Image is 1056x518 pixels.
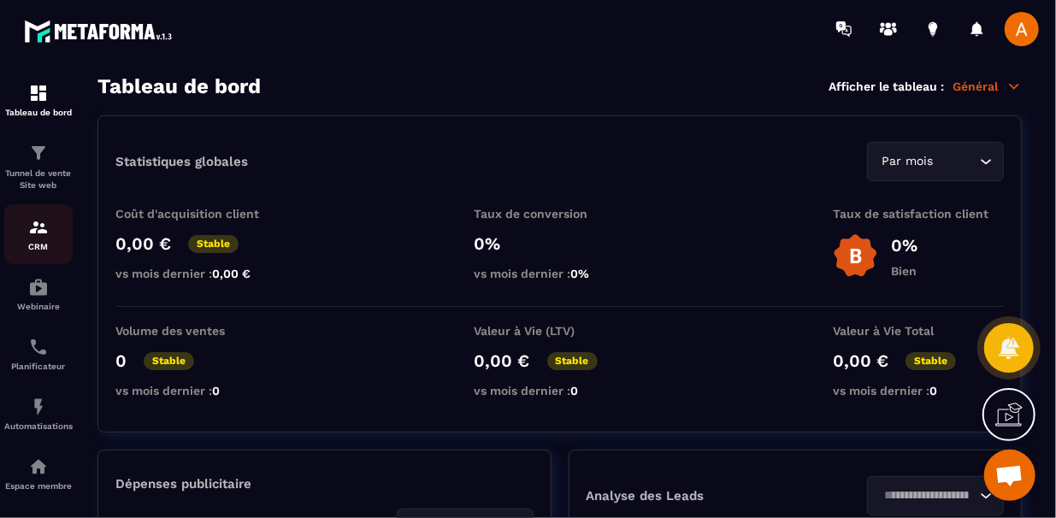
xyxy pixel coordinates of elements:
[97,74,261,98] h3: Tableau de bord
[878,152,937,171] span: Par mois
[28,217,49,238] img: formation
[833,207,1004,221] p: Taux de satisfaction client
[4,481,73,491] p: Espace membre
[891,235,917,256] p: 0%
[867,476,1004,515] div: Search for option
[571,384,579,397] span: 0
[833,384,1004,397] p: vs mois dernier :
[115,154,248,169] p: Statistiques globales
[28,277,49,297] img: automations
[4,70,73,130] a: formationformationTableau de bord
[115,233,171,254] p: 0,00 €
[571,267,590,280] span: 0%
[587,488,795,503] p: Analyse des Leads
[115,324,286,338] p: Volume des ventes
[953,79,1022,94] p: Général
[212,384,220,397] span: 0
[4,264,73,324] a: automationsautomationsWebinaire
[4,130,73,204] a: formationformationTunnel de vente Site web
[833,324,1004,338] p: Valeur à Vie Total
[475,207,646,221] p: Taux de conversion
[475,350,530,371] p: 0,00 €
[984,450,1035,501] div: Ouvrir le chat
[4,362,73,371] p: Planificateur
[115,476,534,492] p: Dépenses publicitaire
[4,421,73,431] p: Automatisations
[547,352,598,370] p: Stable
[475,233,646,254] p: 0%
[188,235,239,253] p: Stable
[115,267,286,280] p: vs mois dernier :
[929,384,937,397] span: 0
[906,352,956,370] p: Stable
[4,444,73,503] a: automationsautomationsEspace membre
[4,302,73,311] p: Webinaire
[144,352,194,370] p: Stable
[115,207,286,221] p: Coût d'acquisition client
[4,168,73,191] p: Tunnel de vente Site web
[4,384,73,444] a: automationsautomationsAutomatisations
[28,337,49,357] img: scheduler
[115,350,127,371] p: 0
[867,142,1004,181] div: Search for option
[4,242,73,251] p: CRM
[475,267,646,280] p: vs mois dernier :
[212,267,251,280] span: 0,00 €
[833,233,878,279] img: b-badge-o.b3b20ee6.svg
[28,83,49,103] img: formation
[878,486,976,505] input: Search for option
[28,456,49,477] img: automations
[4,108,73,117] p: Tableau de bord
[4,204,73,264] a: formationformationCRM
[115,384,286,397] p: vs mois dernier :
[891,264,917,278] p: Bien
[829,79,944,93] p: Afficher le tableau :
[28,143,49,163] img: formation
[833,350,888,371] p: 0,00 €
[4,324,73,384] a: schedulerschedulerPlanificateur
[28,397,49,417] img: automations
[937,152,976,171] input: Search for option
[24,15,178,47] img: logo
[475,384,646,397] p: vs mois dernier :
[475,324,646,338] p: Valeur à Vie (LTV)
